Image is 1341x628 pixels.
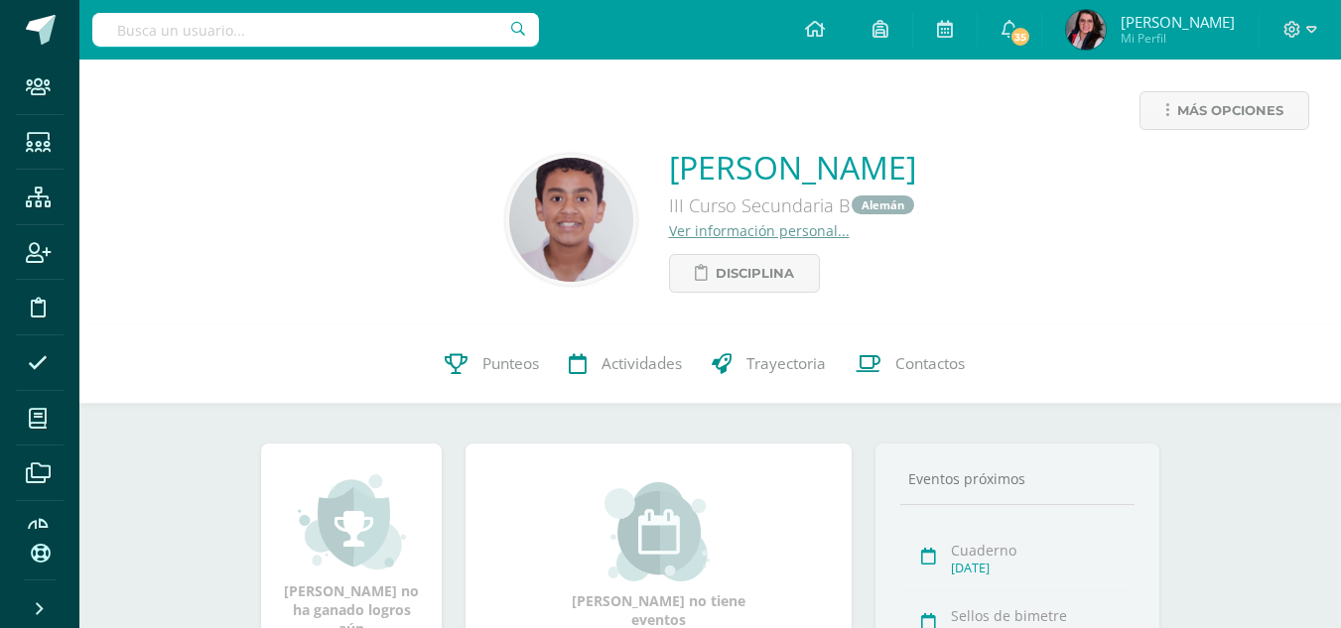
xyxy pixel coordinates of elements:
a: Alemán [852,195,914,214]
span: Punteos [482,354,539,375]
a: [PERSON_NAME] [669,146,916,188]
img: achievement_small.png [298,472,406,571]
span: Más opciones [1177,92,1283,129]
a: Contactos [841,324,980,404]
img: c44ffe3bb3e8546d99269f3c4d974ed7.png [509,158,633,282]
div: Sellos de bimetre [951,606,1129,625]
span: Actividades [602,354,682,375]
a: Actividades [554,324,697,404]
div: Eventos próximos [900,469,1135,488]
span: [PERSON_NAME] [1121,12,1235,32]
img: event_small.png [604,482,713,581]
a: Más opciones [1140,91,1309,130]
a: Disciplina [669,254,820,293]
div: III Curso Secundaria B [669,188,916,221]
a: Punteos [430,324,554,404]
a: Ver información personal... [669,221,850,240]
span: Trayectoria [746,354,826,375]
div: [DATE] [951,560,1129,576]
span: 35 [1009,26,1031,48]
span: Contactos [895,354,965,375]
div: Cuaderno [951,541,1129,560]
span: Mi Perfil [1121,30,1235,47]
img: f89842a4e61842ba27cad18f797cc0cf.png [1066,10,1106,50]
a: Trayectoria [697,324,841,404]
span: Disciplina [716,255,794,292]
input: Busca un usuario... [92,13,539,47]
